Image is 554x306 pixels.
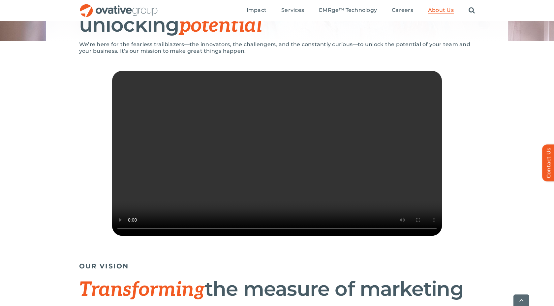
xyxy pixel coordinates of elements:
span: potential [179,14,262,38]
a: Impact [247,7,266,14]
p: We’re here for the fearless trailblazers—the innovators, the challengers, and the constantly curi... [79,41,475,54]
a: Search [469,7,475,14]
span: Transforming [79,278,205,302]
h5: OUR VISION [79,262,475,270]
a: EMRge™ Technology [319,7,377,14]
a: OG_Full_horizontal_RGB [79,3,158,10]
a: Services [281,7,304,14]
video: Sorry, your browser doesn't support embedded videos. [112,71,442,236]
a: Careers [392,7,413,14]
a: About Us [428,7,454,14]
